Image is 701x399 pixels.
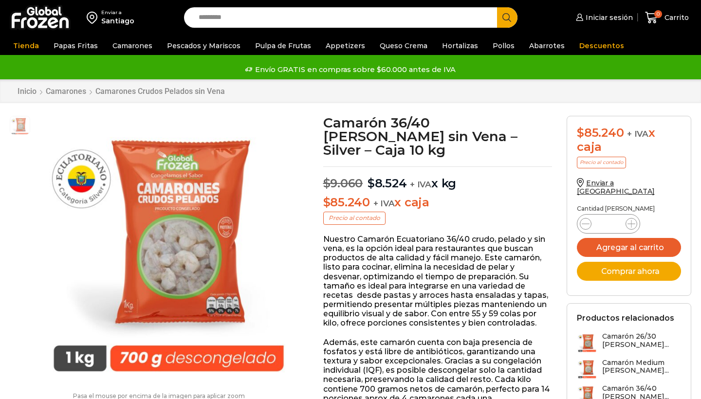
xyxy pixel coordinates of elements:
span: $ [323,176,331,190]
button: Comprar ahora [577,262,681,281]
a: Camarones Crudos Pelados sin Vena [95,87,225,96]
a: Camarón 26/30 [PERSON_NAME]... [577,332,681,353]
a: Camarones [108,36,157,55]
a: Abarrotes [524,36,570,55]
a: Pulpa de Frutas [250,36,316,55]
img: address-field-icon.svg [87,9,101,26]
a: Pescados y Mariscos [162,36,245,55]
a: Queso Crema [375,36,432,55]
span: + IVA [373,199,395,208]
p: x caja [323,196,553,210]
a: Enviar a [GEOGRAPHIC_DATA] [577,179,655,196]
input: Product quantity [599,217,618,231]
span: Carrito [662,13,689,22]
bdi: 8.524 [368,176,407,190]
div: Enviar a [101,9,134,16]
div: 1 / 4 [35,116,302,383]
bdi: 85.240 [577,126,624,140]
h2: Productos relacionados [577,313,674,323]
a: Iniciar sesión [573,8,633,27]
a: Descuentos [574,36,629,55]
button: Search button [497,7,517,28]
p: Cantidad [PERSON_NAME] [577,205,681,212]
div: Santiago [101,16,134,26]
span: + IVA [627,129,648,139]
span: crudos pelados 36:40 [10,116,30,136]
p: Precio al contado [577,157,626,168]
a: Camarones [45,87,87,96]
p: Nuestro Camarón Ecuatoriano 36/40 crudo, pelado y sin vena, es la opción ideal para restaurantes ... [323,235,553,328]
h3: Camarón Medium [PERSON_NAME]... [602,359,681,375]
img: crudos pelados 36:40 [35,116,302,383]
bdi: 9.060 [323,176,363,190]
h3: Camarón 26/30 [PERSON_NAME]... [602,332,681,349]
button: Agregar al carrito [577,238,681,257]
span: $ [323,195,331,209]
a: Appetizers [321,36,370,55]
p: Precio al contado [323,212,386,224]
a: Hortalizas [437,36,483,55]
nav: Breadcrumb [17,87,225,96]
bdi: 85.240 [323,195,370,209]
a: Camarón Medium [PERSON_NAME]... [577,359,681,380]
a: Tienda [8,36,44,55]
span: 0 [654,10,662,18]
h1: Camarón 36/40 [PERSON_NAME] sin Vena – Silver – Caja 10 kg [323,116,553,157]
a: Papas Fritas [49,36,103,55]
a: Inicio [17,87,37,96]
div: x caja [577,126,681,154]
a: 0 Carrito [643,6,691,29]
a: Pollos [488,36,519,55]
span: + IVA [410,180,431,189]
span: Iniciar sesión [583,13,633,22]
span: $ [368,176,375,190]
p: x kg [323,166,553,191]
span: $ [577,126,584,140]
